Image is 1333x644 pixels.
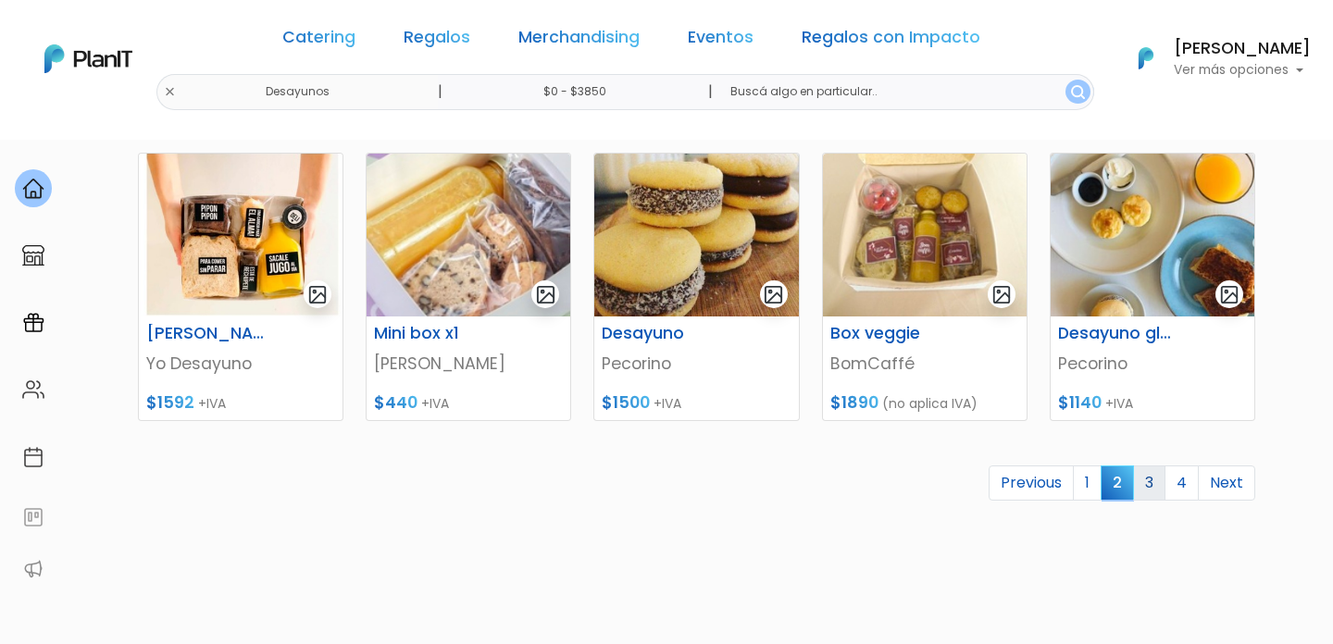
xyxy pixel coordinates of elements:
img: calendar-87d922413cdce8b2cf7b7f5f62616a5cf9e4887200fb71536465627b3292af00.svg [22,446,44,468]
span: $1592 [146,391,194,414]
span: +IVA [1105,394,1133,413]
span: +IVA [654,394,681,413]
p: BomCaffé [830,352,1019,376]
img: thumb_Captura_de_pantalla_2024-02-28_123917.jpg [1051,154,1254,316]
a: gallery-light [PERSON_NAME] Yo Desayuno $1592 +IVA [138,153,343,421]
span: +IVA [421,394,449,413]
a: Regalos con Impacto [802,30,980,52]
a: 4 [1165,465,1199,501]
img: gallery-light [763,284,784,305]
p: Pecorino [1058,352,1247,376]
img: close-6986928ebcb1d6c9903e3b54e860dbc4d054630f23adef3a32610726dff6a82b.svg [164,86,176,98]
a: Regalos [404,30,470,52]
a: Eventos [688,30,754,52]
a: 1 [1073,465,1102,501]
a: gallery-light Mini box x1 [PERSON_NAME] $440 +IVA [366,153,571,421]
a: Next [1198,465,1255,501]
img: thumb_0B3708EB-DA14-488F-8E8F-760CD35B4110.jpeg [823,154,1027,316]
h6: [PERSON_NAME] [135,324,276,343]
span: $1140 [1058,391,1102,414]
img: thumb_Captura_de_pantalla_2023-01-30_151800.jpg [594,154,798,316]
span: $1500 [602,391,650,414]
img: search_button-432b6d5273f82d61273b3651a40e1bd1b912527efae98b1b7a1b2c0702e16a8d.svg [1071,85,1085,99]
input: Buscá algo en particular.. [716,74,1094,110]
a: Previous [989,465,1074,501]
a: gallery-light Desayuno gluten free Pecorino $1140 +IVA [1050,153,1255,421]
img: thumb_ff72ebd5-a149-4c47-a75f-e33ab418254d.jpg [139,154,343,316]
p: [PERSON_NAME] [374,352,563,376]
a: gallery-light Box veggie BomCaffé $1890 (no aplica IVA) [822,153,1028,421]
p: | [438,80,442,103]
a: Merchandising [518,30,640,52]
p: | [708,80,713,103]
a: 3 [1133,465,1165,501]
h6: Desayuno gluten free [1047,324,1188,343]
p: Pecorino [602,352,791,376]
img: people-662611757002400ad9ed0e3c099ab2801c6687ba6c219adb57efc949bc21e19d.svg [22,378,44,401]
p: Yo Desayuno [146,352,335,376]
img: thumb_EB136D83-624B-4E5B-863E-8E8D14AEC6BF.jpeg [367,154,570,316]
h6: [PERSON_NAME] [1174,41,1311,57]
span: $440 [374,391,417,414]
p: Ver más opciones [1174,64,1311,77]
img: campaigns-02234683943229c281be62815700db0a1741e53638e28bf9629b52c665b00959.svg [22,312,44,334]
h6: Box veggie [819,324,960,343]
span: 2 [1101,465,1134,500]
img: gallery-light [1219,284,1240,305]
h6: Mini box x1 [363,324,504,343]
span: +IVA [198,394,226,413]
img: home-e721727adea9d79c4d83392d1f703f7f8bce08238fde08b1acbfd93340b81755.svg [22,178,44,200]
img: marketplace-4ceaa7011d94191e9ded77b95e3339b90024bf715f7c57f8cf31f2d8c509eaba.svg [22,244,44,266]
a: Catering [282,30,355,52]
div: ¿Necesitás ayuda? [95,18,267,54]
img: gallery-light [307,284,329,305]
img: gallery-light [535,284,556,305]
img: feedback-78b5a0c8f98aac82b08bfc38622c3050aee476f2c9584af64705fc4e61158814.svg [22,506,44,528]
img: partners-52edf745621dab592f3b2c58e3bca9d71375a7ef29c3b500c9f145b62cc070d4.svg [22,558,44,580]
img: PlanIt Logo [44,44,132,73]
span: (no aplica IVA) [882,394,978,413]
a: gallery-light Desayuno Pecorino $1500 +IVA [593,153,799,421]
h6: Desayuno [591,324,731,343]
span: $1890 [830,391,878,414]
img: PlanIt Logo [1126,38,1166,79]
button: PlanIt Logo [PERSON_NAME] Ver más opciones [1115,34,1311,82]
img: gallery-light [991,284,1013,305]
